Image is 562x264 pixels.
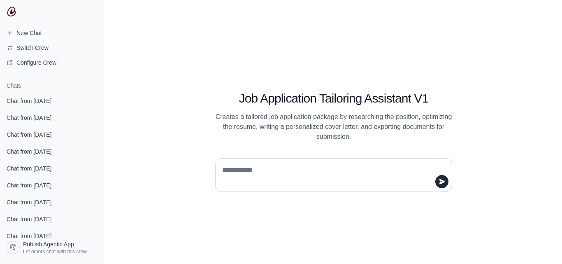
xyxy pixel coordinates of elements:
[16,29,42,37] span: New Chat
[3,41,102,54] button: Switch Crew
[7,97,51,105] span: Chat from [DATE]
[3,178,102,193] a: Chat from [DATE]
[7,7,16,16] img: CrewAI Logo
[3,194,102,210] a: Chat from [DATE]
[7,215,51,223] span: Chat from [DATE]
[16,58,56,67] span: Configure Crew
[23,240,74,248] span: Publish Agentic App
[16,44,49,52] span: Switch Crew
[3,110,102,125] a: Chat from [DATE]
[7,131,51,139] span: Chat from [DATE]
[3,93,102,108] a: Chat from [DATE]
[3,228,102,243] a: Chat from [DATE]
[215,112,452,142] p: Creates a tailored job application package by researching the position, optimizing the resume, wr...
[3,238,102,257] a: Publish Agentic App Let others chat with this crew
[7,232,51,240] span: Chat from [DATE]
[7,198,51,206] span: Chat from [DATE]
[3,26,102,40] a: New Chat
[215,91,452,106] h1: Job Application Tailoring Assistant V1
[3,144,102,159] a: Chat from [DATE]
[3,161,102,176] a: Chat from [DATE]
[23,248,87,255] span: Let others chat with this crew
[7,147,51,156] span: Chat from [DATE]
[3,211,102,227] a: Chat from [DATE]
[7,181,51,189] span: Chat from [DATE]
[7,164,51,173] span: Chat from [DATE]
[7,114,51,122] span: Chat from [DATE]
[3,127,102,142] a: Chat from [DATE]
[3,56,102,69] a: Configure Crew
